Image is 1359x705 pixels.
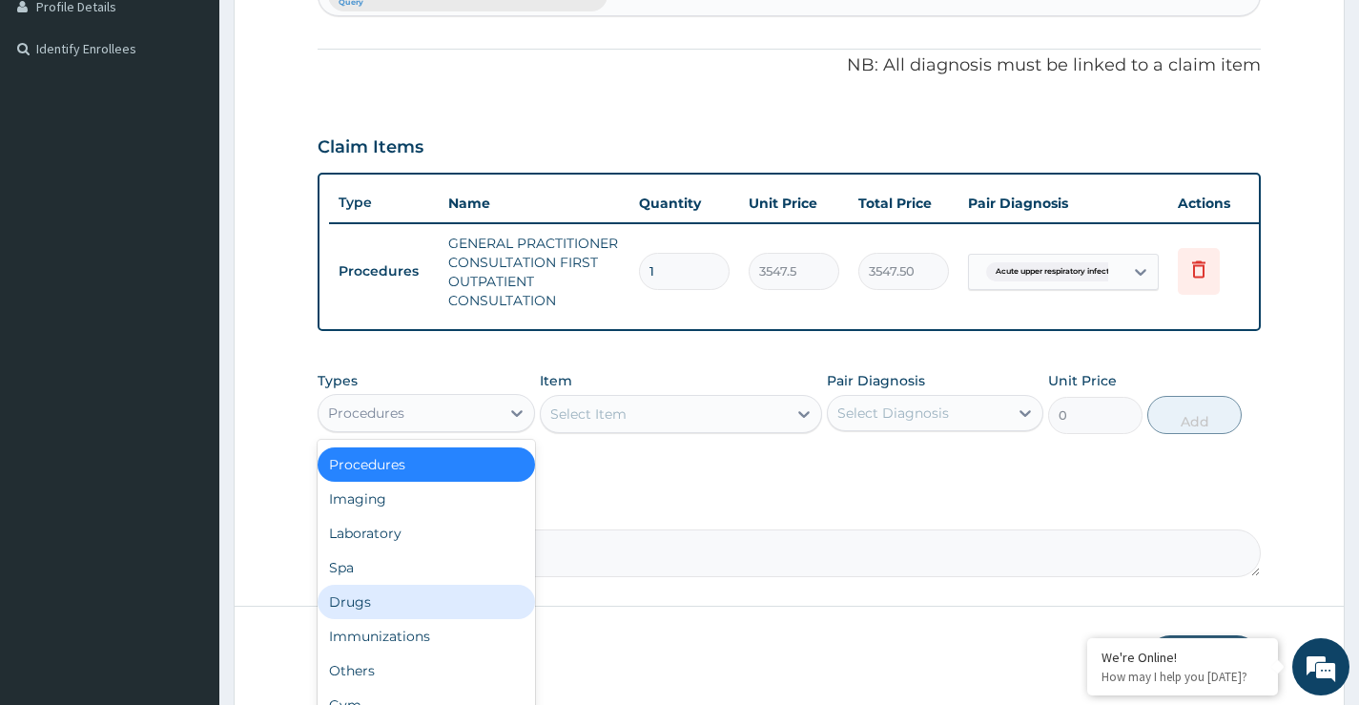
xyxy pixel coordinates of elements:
[10,487,363,554] textarea: Type your message and hit 'Enter'
[849,184,958,222] th: Total Price
[958,184,1168,222] th: Pair Diagnosis
[1102,649,1264,666] div: We're Online!
[318,503,1261,519] label: Comment
[827,371,925,390] label: Pair Diagnosis
[1102,669,1264,685] p: How may I help you today?
[439,224,629,320] td: GENERAL PRACTITIONER CONSULTATION FIRST OUTPATIENT CONSULTATION
[837,404,949,423] div: Select Diagnosis
[318,482,534,516] div: Imaging
[313,10,359,55] div: Minimize live chat window
[439,184,629,222] th: Name
[1146,635,1261,685] button: Submit
[986,262,1124,281] span: Acute upper respiratory infect...
[1147,396,1242,434] button: Add
[318,550,534,585] div: Spa
[739,184,849,222] th: Unit Price
[550,404,627,424] div: Select Item
[318,653,534,688] div: Others
[99,107,320,132] div: Chat with us now
[35,95,77,143] img: d_794563401_company_1708531726252_794563401
[629,184,739,222] th: Quantity
[1048,371,1117,390] label: Unit Price
[329,254,439,289] td: Procedures
[318,137,423,158] h3: Claim Items
[540,371,572,390] label: Item
[318,53,1261,78] p: NB: All diagnosis must be linked to a claim item
[111,223,263,416] span: We're online!
[318,373,358,389] label: Types
[329,185,439,220] th: Type
[318,516,534,550] div: Laboratory
[318,619,534,653] div: Immunizations
[318,585,534,619] div: Drugs
[1168,184,1264,222] th: Actions
[318,447,534,482] div: Procedures
[328,404,404,423] div: Procedures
